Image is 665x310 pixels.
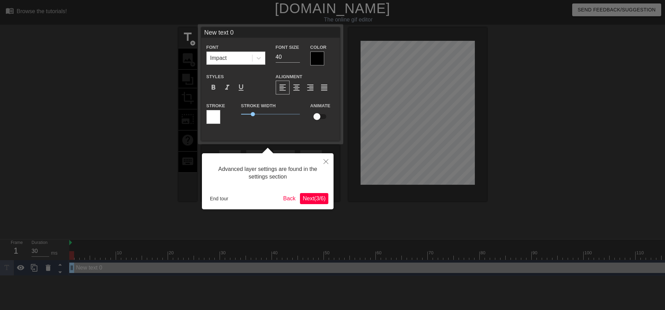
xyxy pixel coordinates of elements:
span: Next ( 3 / 6 ) [303,195,326,201]
button: Next [300,193,328,204]
button: Close [318,153,334,169]
button: End tour [207,193,231,204]
div: Advanced layer settings are found in the settings section [207,158,328,188]
button: Back [281,193,299,204]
